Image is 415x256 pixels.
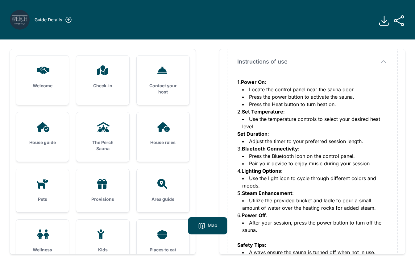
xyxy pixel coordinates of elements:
h3: Pets [26,196,59,202]
a: Provisions [76,169,129,212]
strong: Safety Tips [237,242,265,248]
li: Press the power button to activate the sauna. [242,93,387,101]
li: Pair your device to enjoy music during your session. [242,160,387,167]
a: House guide [16,112,69,155]
div: 1. : [237,78,387,86]
h3: Guide Details [35,17,62,23]
a: Area guide [137,169,189,212]
h3: Provisions [86,196,119,202]
div: : [237,241,387,249]
div: : [237,130,387,138]
h3: Wellness [26,247,59,253]
img: lbscve6jyqy4usxktyb5b1icebv1 [10,10,30,30]
li: Use the light icon to cycle through different colors and moods. [242,175,387,189]
li: Use the temperature controls to select your desired heat level. [242,115,387,130]
div: 5. : [237,189,387,197]
li: Locate the control panel near the sauna door. [242,86,387,93]
li: Adjust the timer to your preferred session length. [242,138,387,145]
strong: Lighting Options [242,168,281,174]
strong: Power Off [242,212,266,218]
strong: Power On [241,79,265,85]
h3: The Perch Sauna [86,139,119,152]
h3: Area guide [147,196,180,202]
strong: Bluetooth Connectivity [242,146,298,152]
li: Press the Bluetooth icon on the control panel. [242,152,387,160]
h3: House guide [26,139,59,146]
strong: Set Temperature [242,109,283,115]
a: Check-in [76,56,129,99]
div: 6. : [237,212,387,219]
h3: House rules [147,139,180,146]
div: 3. : [237,145,387,152]
h3: Places to eat [147,247,180,253]
a: House rules [137,112,189,155]
h3: Check-in [86,83,119,89]
div: 4. : [237,167,387,175]
h3: Contact your host [147,83,180,95]
a: The Perch Sauna [76,112,129,162]
p: Map [208,222,217,229]
strong: Set Duration [237,131,268,137]
li: After your session, press the power button to turn off the sauna. [242,219,387,234]
a: Contact your host [137,56,189,105]
button: Instructions of use [237,57,387,66]
span: Instructions of use [237,57,288,66]
li: Utilize the provided bucket and ladle to pour a small amount of water over the heating rocks for ... [242,197,387,212]
strong: Steam Enhancement [242,190,292,196]
a: Pets [16,169,69,212]
li: Always ensure the sauna is turned off when not in use. [242,249,387,256]
div: 2. : [237,108,387,115]
a: Welcome [16,56,69,99]
li: Press the Heat button to turn heat on. [242,101,387,108]
h3: Welcome [26,83,59,89]
a: Guide Details [35,16,72,23]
